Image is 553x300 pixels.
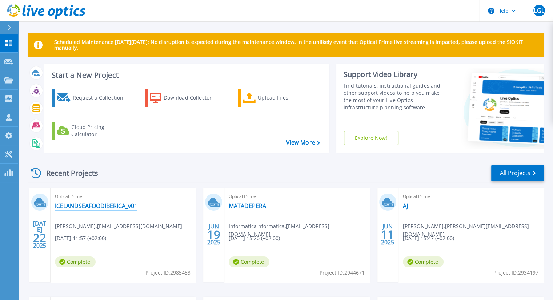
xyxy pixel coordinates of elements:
p: Scheduled Maintenance [DATE][DATE]: No disruption is expected during the maintenance window. In t... [54,39,538,51]
a: AJ [403,202,408,210]
span: Project ID: 2944671 [320,269,365,277]
div: Download Collector [164,90,222,105]
span: LGL [534,8,544,13]
span: 11 [381,231,394,238]
div: JUN 2025 [381,221,394,248]
span: Optical Prime [403,192,540,200]
div: Support Video Library [344,70,448,79]
div: Cloud Pricing Calculator [71,123,129,138]
span: [PERSON_NAME] , [PERSON_NAME][EMAIL_ADDRESS][DOMAIN_NAME] [403,222,544,238]
div: Recent Projects [28,164,108,182]
span: Informatica nformatica , [EMAIL_ADDRESS][DOMAIN_NAME] [229,222,370,238]
span: Project ID: 2985453 [145,269,191,277]
span: [DATE] 15:20 (+02:00) [229,234,280,242]
span: Complete [403,256,444,267]
span: Optical Prime [229,192,365,200]
a: Download Collector [145,89,226,107]
span: Complete [229,256,269,267]
div: [DATE] 2025 [33,221,47,248]
a: View More [286,139,320,146]
span: 19 [207,231,220,238]
span: 22 [33,235,46,241]
span: Complete [55,256,96,267]
a: ICELANDSEAFOODIBERICA_v01 [55,202,137,210]
span: Project ID: 2934197 [493,269,538,277]
a: All Projects [491,165,544,181]
a: MATADEPERA [229,202,266,210]
span: [PERSON_NAME] , [EMAIL_ADDRESS][DOMAIN_NAME] [55,222,182,230]
div: Find tutorials, instructional guides and other support videos to help you make the most of your L... [344,82,448,111]
h3: Start a New Project [52,71,320,79]
a: Explore Now! [344,131,399,145]
span: Optical Prime [55,192,192,200]
a: Upload Files [238,89,319,107]
div: Request a Collection [72,90,131,105]
a: Request a Collection [52,89,133,107]
div: JUN 2025 [207,221,221,248]
span: [DATE] 11:57 (+02:00) [55,234,106,242]
div: Upload Files [258,90,316,105]
a: Cloud Pricing Calculator [52,122,133,140]
span: [DATE] 15:47 (+02:00) [403,234,454,242]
